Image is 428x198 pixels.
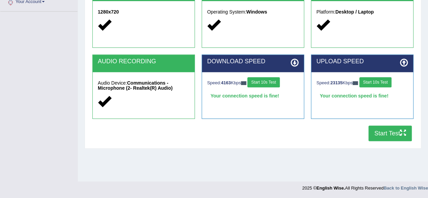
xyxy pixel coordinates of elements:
button: Start Test [368,126,412,141]
button: Start 10s Test [247,77,279,87]
strong: Windows [246,9,267,15]
div: Speed: Kbps [316,77,408,89]
strong: Desktop / Laptop [335,9,374,15]
h2: AUDIO RECORDING [98,58,189,65]
div: Your connection speed is fine! [316,91,408,101]
img: ajax-loader-fb-connection.gif [241,81,246,85]
strong: 4163 [221,80,231,85]
div: Your connection speed is fine! [207,91,299,101]
h5: Platform: [316,9,408,15]
img: ajax-loader-fb-connection.gif [353,81,358,85]
h2: UPLOAD SPEED [316,58,408,65]
strong: English Wise. [316,185,345,191]
a: Back to English Wise [384,185,428,191]
h5: Operating System: [207,9,299,15]
strong: 23135 [330,80,342,85]
div: Speed: Kbps [207,77,299,89]
strong: Communications - Microphone (2- Realtek(R) Audio) [98,80,173,91]
button: Start 10s Test [359,77,391,87]
strong: 1280x720 [98,9,119,15]
h5: Audio Device: [98,81,189,91]
div: 2025 © All Rights Reserved [302,181,428,191]
h2: DOWNLOAD SPEED [207,58,299,65]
